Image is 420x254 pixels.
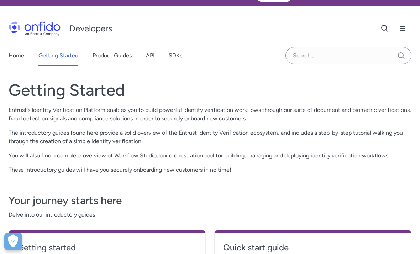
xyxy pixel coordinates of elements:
[9,166,411,174] p: These introductory guides will have you securely onboarding new customers in no time!
[38,46,78,66] a: Getting Started
[169,46,182,66] a: SDKs
[17,242,197,253] h4: Getting started
[9,151,411,160] p: You will also find a complete overview of Workflow Studio, our orchestration tool for building, m...
[4,233,22,250] div: Cookie Preferences
[93,46,132,66] a: Product Guides
[394,20,411,37] button: Open navigation menu button
[146,46,154,66] a: API
[376,20,394,37] button: Open search button
[9,80,411,100] h1: Getting Started
[398,24,407,33] svg: Open navigation menu button
[380,24,389,33] svg: Open search button
[9,193,411,208] h3: Your journey starts here
[9,129,411,146] p: The introductory guides found here provide a solid overview of the Entrust Identity Verification ...
[285,47,411,64] input: Onfido search input field
[9,106,411,123] p: Entrust's Identity Verification Platform enables you to build powerful identity verification work...
[9,21,61,36] img: Onfido Logo
[4,233,22,250] button: Open Preferences
[9,46,24,66] a: Home
[223,242,403,253] h4: Quick start guide
[9,211,411,219] span: Delve into our introductory guides
[69,23,112,34] h1: Developers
